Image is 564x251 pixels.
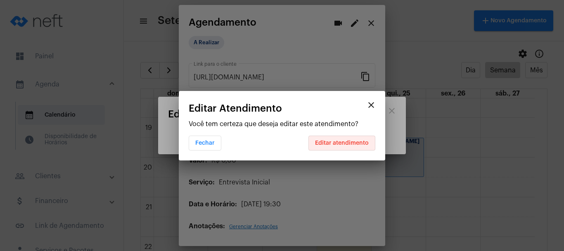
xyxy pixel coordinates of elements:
[366,100,376,110] mat-icon: close
[308,136,375,151] button: Editar atendimento
[189,103,282,114] span: Editar Atendimento
[189,120,375,128] p: Você tem certeza que deseja editar este atendimento?
[315,140,369,146] span: Editar atendimento
[195,140,215,146] span: Fechar
[189,136,221,151] button: Fechar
